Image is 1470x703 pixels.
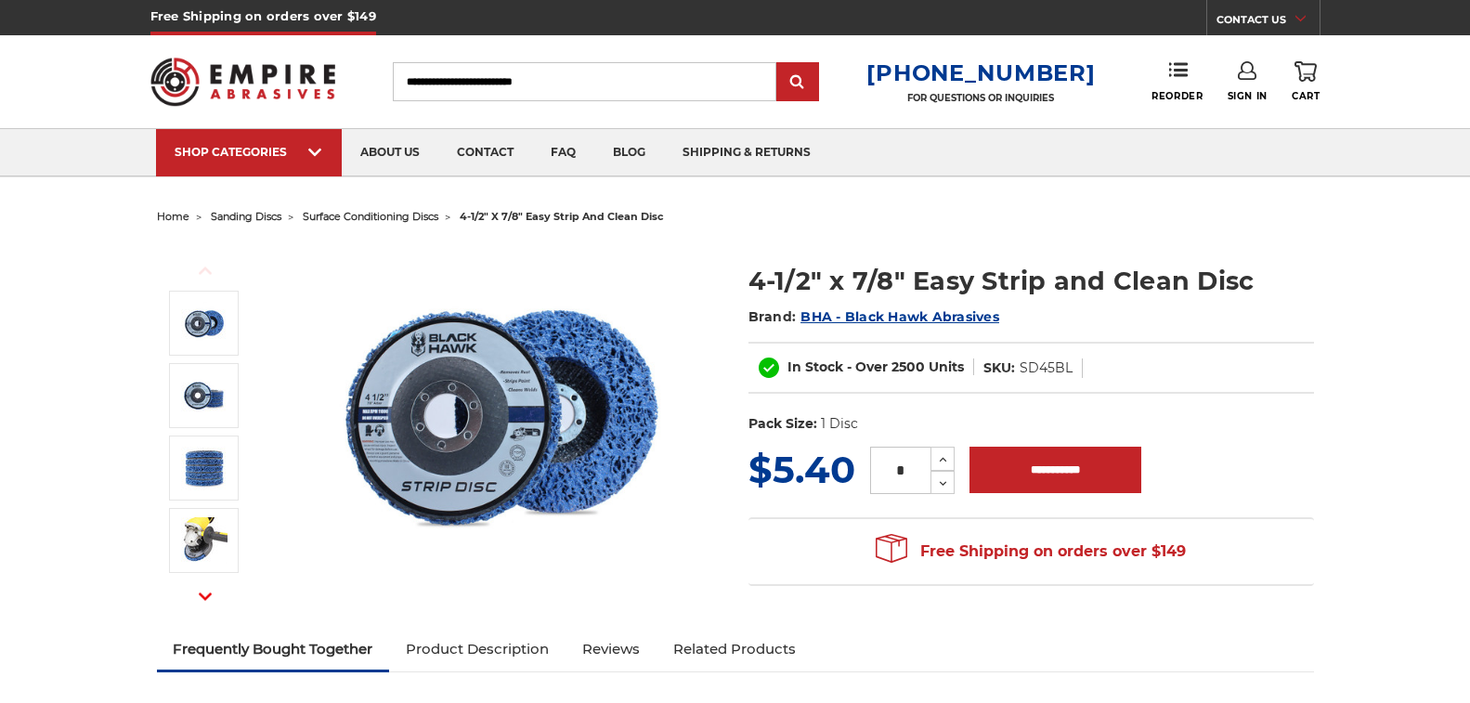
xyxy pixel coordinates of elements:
[657,629,813,670] a: Related Products
[1228,90,1268,102] span: Sign In
[181,374,228,418] img: 4-1/2" x 7/8" Easy Strip and Clean Disc
[664,129,829,176] a: shipping & returns
[342,129,438,176] a: about us
[150,46,336,118] img: Empire Abrasives
[460,210,664,223] span: 4-1/2" x 7/8" easy strip and clean disc
[866,59,1095,86] a: [PHONE_NUMBER]
[181,517,228,564] img: 4-1/2" x 7/8" Easy Strip and Clean Disc
[929,358,964,375] span: Units
[303,210,438,223] a: surface conditioning discs
[1151,61,1203,101] a: Reorder
[748,263,1314,299] h1: 4-1/2" x 7/8" Easy Strip and Clean Disc
[1292,61,1320,102] a: Cart
[983,358,1015,378] dt: SKU:
[594,129,664,176] a: blog
[787,358,843,375] span: In Stock
[211,210,281,223] a: sanding discs
[1292,90,1320,102] span: Cart
[157,210,189,223] a: home
[438,129,532,176] a: contact
[389,629,566,670] a: Product Description
[1151,90,1203,102] span: Reorder
[800,308,999,325] a: BHA - Black Hawk Abrasives
[847,358,888,375] span: - Over
[1020,358,1073,378] dd: SD45BL
[876,533,1186,570] span: Free Shipping on orders over $149
[748,308,797,325] span: Brand:
[866,92,1095,104] p: FOR QUESTIONS OR INQUIRIES
[181,302,228,345] img: 4-1/2" x 7/8" Easy Strip and Clean Disc
[779,64,816,101] input: Submit
[175,145,323,159] div: SHOP CATEGORIES
[183,577,228,617] button: Next
[532,129,594,176] a: faq
[821,414,858,434] dd: 1 Disc
[1216,9,1320,35] a: CONTACT US
[748,414,817,434] dt: Pack Size:
[748,447,855,492] span: $5.40
[181,447,228,490] img: 4-1/2" x 7/8" Easy Strip and Clean Disc
[566,629,657,670] a: Reviews
[157,629,390,670] a: Frequently Bought Together
[316,243,687,590] img: 4-1/2" x 7/8" Easy Strip and Clean Disc
[183,251,228,291] button: Previous
[891,358,925,375] span: 2500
